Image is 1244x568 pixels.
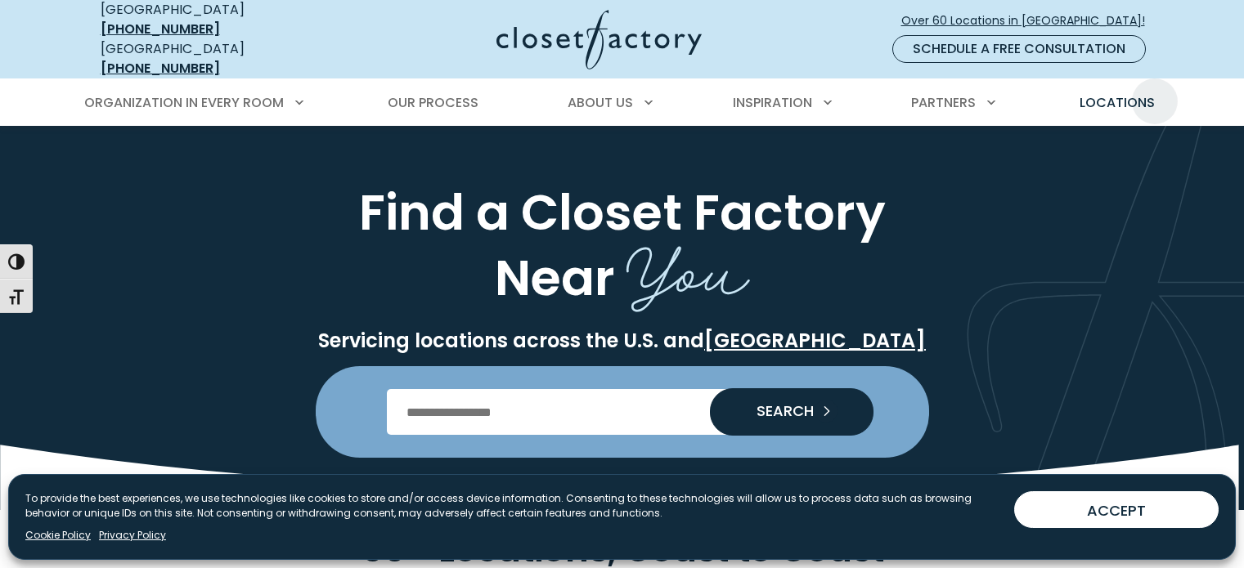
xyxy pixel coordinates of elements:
nav: Primary Menu [73,80,1172,126]
span: Locations [1080,93,1155,112]
a: Cookie Policy [25,528,91,543]
a: [GEOGRAPHIC_DATA] [704,327,926,354]
span: Find a Closet Factory [359,177,886,247]
span: Over 60 Locations in [GEOGRAPHIC_DATA]! [901,12,1158,29]
a: Privacy Policy [99,528,166,543]
span: Organization in Every Room [84,93,284,112]
p: To provide the best experiences, we use technologies like cookies to store and/or access device i... [25,491,1001,521]
span: SEARCH [743,404,814,418]
span: Partners [911,93,976,112]
a: [PHONE_NUMBER] [101,20,220,38]
p: Servicing locations across the U.S. and [97,329,1147,353]
span: Inspiration [733,93,812,112]
span: Our Process [388,93,478,112]
button: ACCEPT [1014,491,1219,528]
a: Over 60 Locations in [GEOGRAPHIC_DATA]! [900,7,1159,35]
input: Enter Postal Code [387,389,857,435]
span: About Us [568,93,633,112]
span: Near [495,243,615,312]
a: Schedule a Free Consultation [892,35,1146,63]
a: [PHONE_NUMBER] [101,59,220,78]
img: Closet Factory Logo [496,10,702,69]
span: You [626,214,750,318]
button: Search our Nationwide Locations [710,388,873,436]
div: [GEOGRAPHIC_DATA] [101,39,338,78]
